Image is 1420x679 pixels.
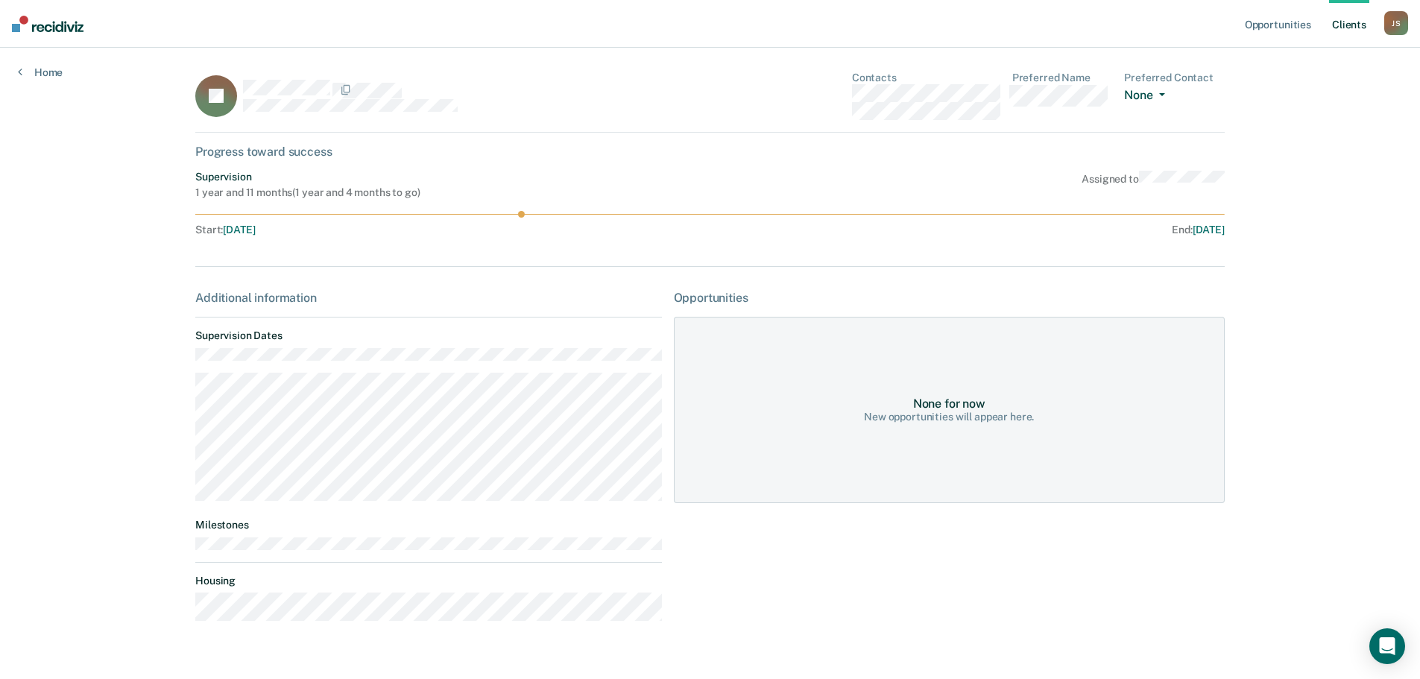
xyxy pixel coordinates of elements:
dt: Preferred Name [1012,72,1113,84]
div: None for now [913,397,985,411]
button: JS [1384,11,1408,35]
dt: Contacts [852,72,1000,84]
div: 1 year and 11 months ( 1 year and 4 months to go ) [195,186,420,199]
button: None [1124,88,1170,105]
div: Assigned to [1082,171,1225,199]
dt: Milestones [195,519,661,531]
div: J S [1384,11,1408,35]
div: Opportunities [674,291,1225,305]
img: Recidiviz [12,16,83,32]
a: Home [18,66,63,79]
span: [DATE] [1193,224,1225,236]
dt: Supervision Dates [195,329,661,342]
div: End : [716,224,1225,236]
div: Additional information [195,291,661,305]
div: Open Intercom Messenger [1369,628,1405,664]
div: Start : [195,224,710,236]
span: [DATE] [223,224,255,236]
dt: Preferred Contact [1124,72,1225,84]
div: Progress toward success [195,145,1225,159]
div: Supervision [195,171,420,183]
div: New opportunities will appear here. [864,411,1034,423]
dt: Housing [195,575,661,587]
